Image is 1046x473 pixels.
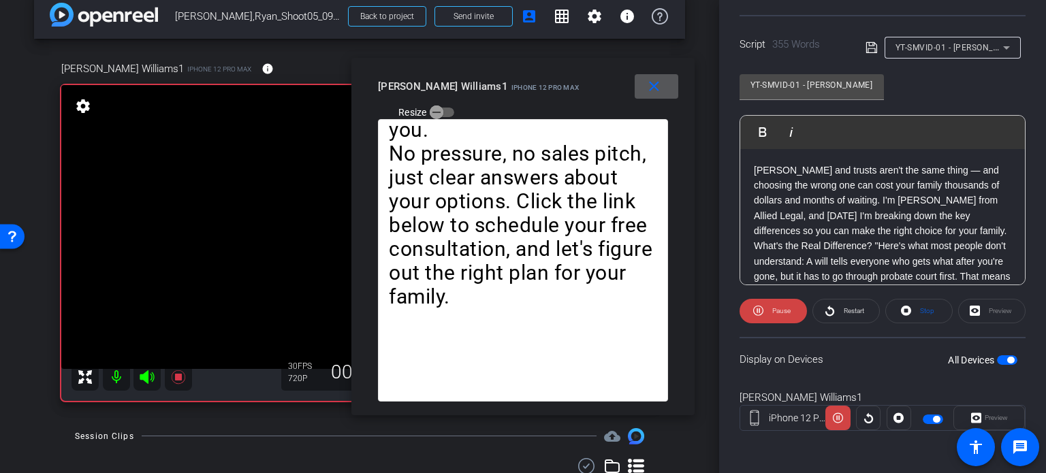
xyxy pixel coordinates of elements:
[740,337,1026,381] div: Display on Devices
[628,428,644,444] img: Session clips
[622,55,641,77] span: 80%
[322,361,413,384] div: 00:00:03
[750,77,873,93] input: Title
[604,428,620,444] mat-icon: cloud_upload
[261,63,274,75] mat-icon: info
[968,439,984,455] mat-icon: accessibility
[772,38,820,50] span: 355 Words
[61,61,184,76] span: [PERSON_NAME] Williams1
[74,98,93,114] mat-icon: settings
[521,8,537,25] mat-icon: account_box
[360,12,414,21] span: Back to project
[187,64,251,74] span: iPhone 12 Pro Max
[604,428,620,444] span: Destinations for your clips
[398,105,430,119] label: Resize
[754,238,1011,314] p: What's the Real Difference? "Here's what most people don't understand: A will tells everyone who ...
[740,37,846,52] div: Script
[389,142,657,309] p: No pressure, no sales pitch, just clear answers about your options. Click the link below to sched...
[586,8,603,25] mat-icon: settings
[948,353,997,367] label: All Devices
[740,390,1026,406] div: [PERSON_NAME] Williams1
[1012,439,1028,455] mat-icon: message
[646,78,663,95] mat-icon: close
[378,80,508,93] span: [PERSON_NAME] Williams1
[769,411,826,425] div: iPhone 12 Pro Max
[298,361,312,371] span: FPS
[288,361,322,372] div: 30
[288,373,322,384] div: 720P
[754,163,1011,239] p: [PERSON_NAME] and trusts aren't the same thing — and choosing the wrong one can cost your family ...
[511,84,579,91] span: iPhone 12 Pro Max
[772,307,791,314] span: Pause
[175,3,340,30] span: [PERSON_NAME],Ryan_Shoot05_09082025
[554,8,570,25] mat-icon: grid_on
[619,8,635,25] mat-icon: info
[75,429,134,443] div: Session Clips
[844,307,864,314] span: Restart
[920,307,934,314] span: Stop
[454,11,494,22] span: Send invite
[50,3,158,27] img: app-logo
